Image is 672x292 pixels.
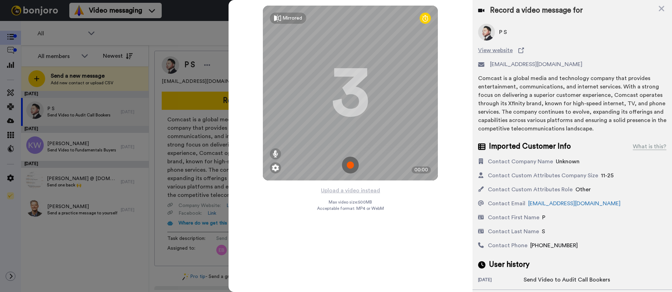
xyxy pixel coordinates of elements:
[412,166,431,173] div: 00:00
[633,142,666,151] div: What is this?
[272,164,279,171] img: ic_gear.svg
[601,173,614,178] span: 11-25
[317,206,384,211] span: Acceptable format: MP4 or WebM
[488,241,527,250] div: Contact Phone
[488,171,598,180] div: Contact Custom Attributes Company Size
[556,159,580,164] span: Unknown
[488,227,539,236] div: Contact Last Name
[575,187,591,192] span: Other
[342,157,359,173] img: ic_record_start.svg
[478,46,666,55] a: View website
[488,157,553,166] div: Contact Company Name
[488,185,573,194] div: Contact Custom Attributes Role
[542,229,545,234] span: S
[478,46,513,55] span: View website
[331,67,370,119] div: 3
[488,199,525,208] div: Contact Email
[530,243,578,248] span: [PHONE_NUMBER]
[319,186,382,195] button: Upload a video instead
[489,141,571,152] span: Imported Customer Info
[478,277,524,284] div: [DATE]
[478,74,666,133] div: Comcast is a global media and technology company that provides entertainment, communications, and...
[488,213,539,222] div: Contact First Name
[489,259,530,270] span: User history
[528,201,621,206] a: [EMAIL_ADDRESS][DOMAIN_NAME]
[524,276,610,284] div: Send Video to Audit Call Bookers
[329,199,372,205] span: Max video size: 500 MB
[542,215,545,220] span: P
[490,60,582,69] span: [EMAIL_ADDRESS][DOMAIN_NAME]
